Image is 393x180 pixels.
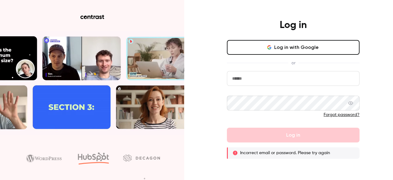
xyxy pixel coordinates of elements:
a: Forgot password? [324,113,360,117]
h4: Log in [280,19,307,31]
p: Incorrect email or password. Please try again [240,150,330,156]
span: or [288,60,298,66]
button: Log in with Google [227,40,360,55]
img: decagon [123,154,160,161]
